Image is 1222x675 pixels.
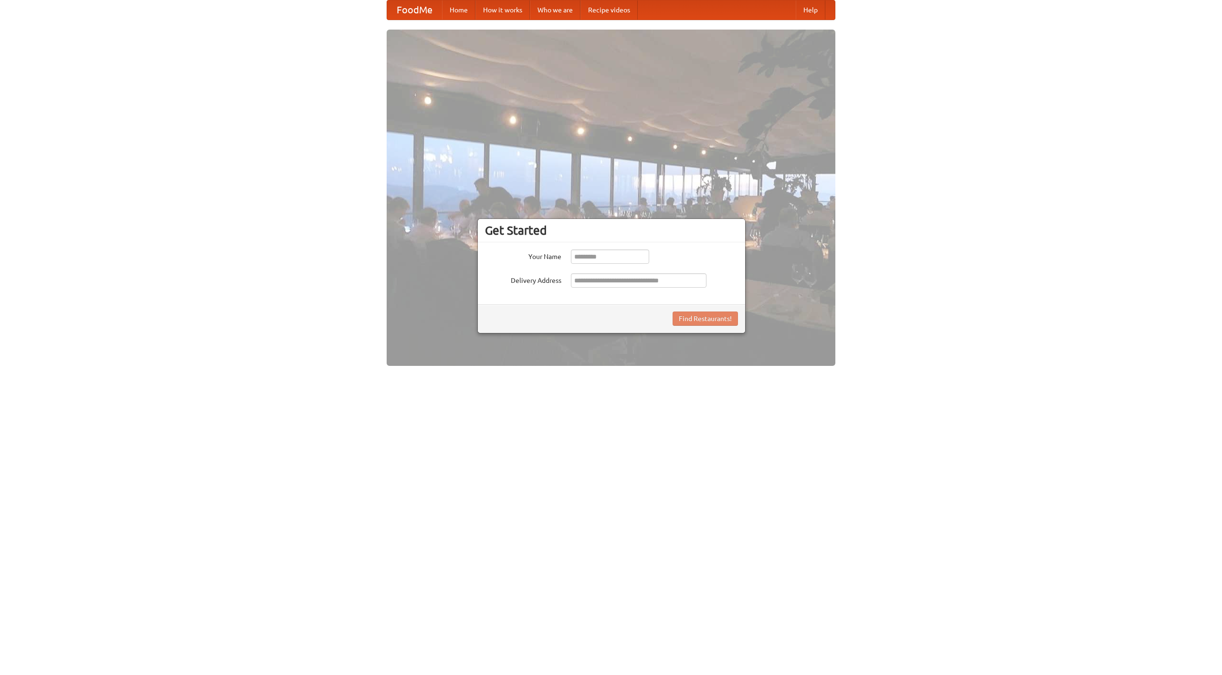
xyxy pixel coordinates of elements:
a: Home [442,0,475,20]
label: Delivery Address [485,273,561,285]
a: Help [796,0,825,20]
a: FoodMe [387,0,442,20]
a: How it works [475,0,530,20]
label: Your Name [485,249,561,261]
h3: Get Started [485,223,738,238]
button: Find Restaurants! [673,312,738,326]
a: Who we are [530,0,580,20]
a: Recipe videos [580,0,638,20]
